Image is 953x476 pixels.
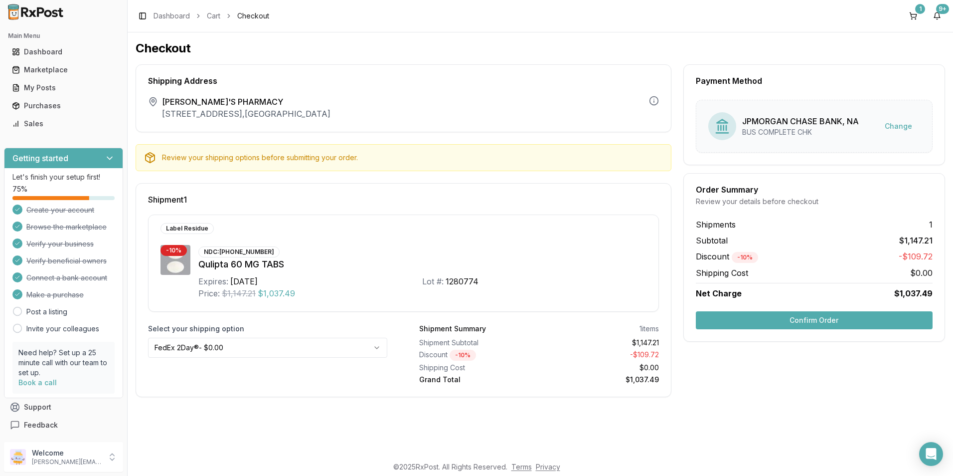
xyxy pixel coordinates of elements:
img: Qulipta 60 MG TABS [160,245,190,275]
div: NDC: [PHONE_NUMBER] [198,246,280,257]
span: Checkout [237,11,269,21]
button: Marketplace [4,62,123,78]
div: $0.00 [543,363,658,373]
button: Sales [4,116,123,132]
a: Privacy [536,463,560,471]
a: Terms [511,463,532,471]
div: Shipment Subtotal [419,338,535,348]
button: Feedback [4,416,123,434]
div: $1,147.21 [543,338,658,348]
span: Verify your business [26,239,94,249]
span: Make a purchase [26,290,84,300]
a: Invite your colleagues [26,324,99,334]
span: Verify beneficial owners [26,256,107,266]
span: $1,037.49 [258,287,295,299]
span: Discount [696,251,758,261]
div: Lot #: [422,275,444,287]
a: Dashboard [154,11,190,21]
span: Feedback [24,420,58,430]
a: Purchases [8,97,119,115]
button: Purchases [4,98,123,114]
button: Change [877,117,920,135]
a: My Posts [8,79,119,97]
div: - 10 % [732,252,758,263]
img: User avatar [10,449,26,465]
div: Label Residue [160,223,214,234]
div: Review your shipping options before submitting your order. [162,153,663,163]
span: Browse the marketplace [26,222,107,232]
div: - $109.72 [543,350,658,361]
div: Shipping Cost [419,363,535,373]
span: Shipment 1 [148,196,187,204]
span: Subtotal [696,235,728,246]
div: Payment Method [696,77,933,85]
span: Net Charge [696,288,742,298]
div: Marketplace [12,65,115,75]
span: -$109.72 [899,250,933,263]
p: [STREET_ADDRESS] , [GEOGRAPHIC_DATA] [162,108,330,120]
div: Order Summary [696,186,933,194]
div: Sales [12,119,115,129]
div: JPMORGAN CHASE BANK, NA [742,115,859,127]
p: Let's finish your setup first! [12,172,115,182]
a: Cart [207,11,220,21]
button: My Posts [4,80,123,96]
nav: breadcrumb [154,11,269,21]
h2: Main Menu [8,32,119,40]
span: Shipments [696,219,736,231]
div: Price: [198,287,220,299]
div: Expires: [198,275,228,287]
p: Welcome [32,448,101,458]
a: Post a listing [26,307,67,317]
span: Shipping Cost [696,267,748,279]
div: Dashboard [12,47,115,57]
div: BUS COMPLETE CHK [742,127,859,137]
span: 1 [929,219,933,231]
button: Dashboard [4,44,123,60]
div: Open Intercom Messenger [919,442,943,466]
button: Confirm Order [696,311,933,329]
span: Connect a bank account [26,273,107,283]
span: $0.00 [910,267,933,279]
div: Qulipta 60 MG TABS [198,257,646,271]
p: Need help? Set up a 25 minute call with our team to set up. [18,348,109,378]
div: $1,037.49 [543,375,658,385]
a: Dashboard [8,43,119,61]
div: Shipping Address [148,77,659,85]
a: Sales [8,115,119,133]
div: 1 items [639,324,659,334]
span: $1,037.49 [894,287,933,299]
p: [PERSON_NAME][EMAIL_ADDRESS][DOMAIN_NAME] [32,458,101,466]
h3: Getting started [12,152,68,164]
div: Discount [419,350,535,361]
div: Shipment Summary [419,324,486,334]
a: Book a call [18,378,57,387]
div: My Posts [12,83,115,93]
div: 9+ [936,4,949,14]
div: 1280774 [446,275,478,287]
button: 9+ [929,8,945,24]
span: 75 % [12,184,27,194]
div: Purchases [12,101,115,111]
button: Support [4,398,123,416]
span: $1,147.21 [222,287,256,299]
div: [DATE] [230,275,258,287]
button: 1 [905,8,921,24]
img: RxPost Logo [4,4,68,20]
div: - 10 % [160,245,187,256]
label: Select your shipping option [148,324,387,334]
h1: Checkout [136,40,945,56]
div: - 10 % [450,350,476,361]
span: $1,147.21 [899,235,933,246]
div: Review your details before checkout [696,197,933,207]
span: [PERSON_NAME]'S PHARMACY [162,96,330,108]
div: Grand Total [419,375,535,385]
a: Marketplace [8,61,119,79]
div: 1 [915,4,925,14]
span: Create your account [26,205,94,215]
